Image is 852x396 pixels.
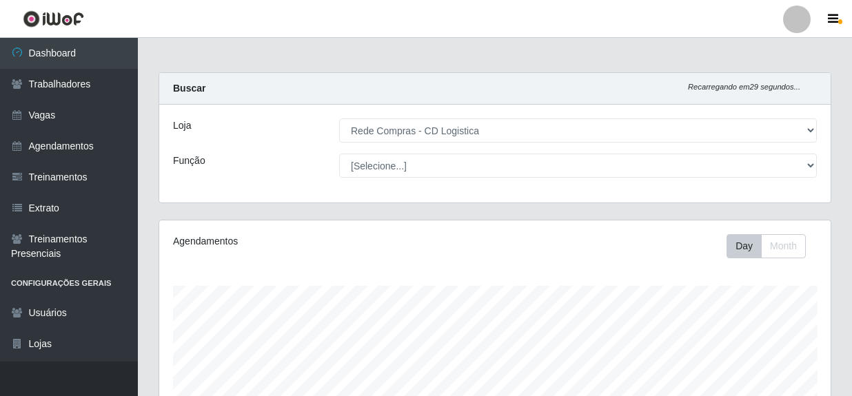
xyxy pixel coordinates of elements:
[173,154,205,168] label: Função
[727,234,762,258] button: Day
[173,83,205,94] strong: Buscar
[727,234,817,258] div: Toolbar with button groups
[173,234,429,249] div: Agendamentos
[727,234,806,258] div: First group
[23,10,84,28] img: CoreUI Logo
[173,118,191,133] label: Loja
[688,83,800,91] i: Recarregando em 29 segundos...
[761,234,806,258] button: Month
